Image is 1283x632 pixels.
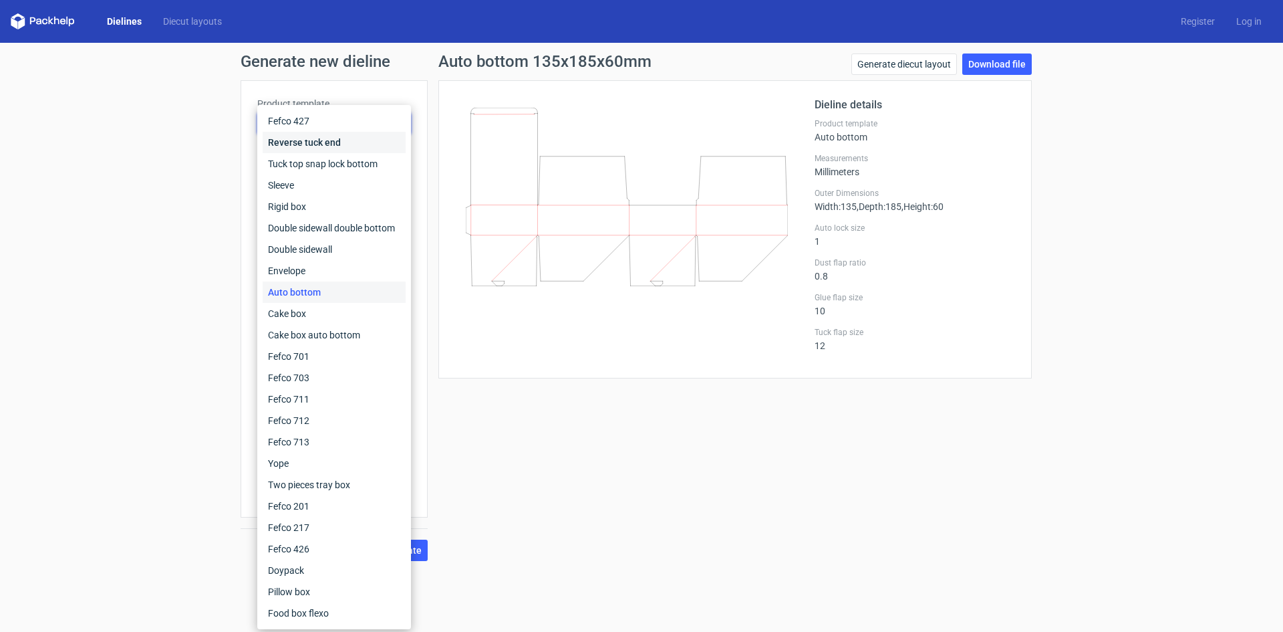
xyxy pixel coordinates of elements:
div: Fefco 427 [263,110,406,132]
label: Product template [815,118,1015,129]
div: Yope [263,453,406,474]
a: Register [1170,15,1226,28]
div: 0.8 [815,257,1015,282]
h1: Auto bottom 135x185x60mm [438,54,652,70]
div: Fefco 201 [263,496,406,517]
div: Double sidewall [263,239,406,260]
span: Width : 135 [815,201,857,212]
div: Fefco 703 [263,367,406,389]
label: Outer Dimensions [815,188,1015,199]
div: Food box flexo [263,603,406,624]
label: Tuck flap size [815,327,1015,338]
div: Fefco 426 [263,538,406,560]
span: , Height : 60 [901,201,944,212]
label: Auto lock size [815,223,1015,233]
div: Cake box auto bottom [263,324,406,346]
div: Millimeters [815,153,1015,177]
div: Rigid box [263,196,406,217]
label: Glue flap size [815,292,1015,303]
div: Auto bottom [263,282,406,303]
div: Reverse tuck end [263,132,406,153]
label: Dust flap ratio [815,257,1015,268]
div: Two pieces tray box [263,474,406,496]
div: Tuck top snap lock bottom [263,153,406,175]
label: Measurements [815,153,1015,164]
div: Cake box [263,303,406,324]
a: Generate diecut layout [851,54,957,75]
label: Product template [257,97,411,110]
div: Fefco 713 [263,431,406,453]
div: Doypack [263,560,406,581]
div: Auto bottom [815,118,1015,142]
a: Diecut layouts [152,15,233,28]
div: Fefco 217 [263,517,406,538]
div: Envelope [263,260,406,282]
div: Sleeve [263,175,406,196]
div: Fefco 701 [263,346,406,367]
div: Pillow box [263,581,406,603]
a: Download file [962,54,1032,75]
h1: Generate new dieline [241,54,1042,70]
div: Fefco 711 [263,389,406,410]
div: 1 [815,223,1015,247]
a: Dielines [96,15,152,28]
h2: Dieline details [815,97,1015,113]
div: 12 [815,327,1015,351]
div: Fefco 712 [263,410,406,431]
span: , Depth : 185 [857,201,901,212]
a: Log in [1226,15,1272,28]
div: Double sidewall double bottom [263,217,406,239]
div: 10 [815,292,1015,316]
